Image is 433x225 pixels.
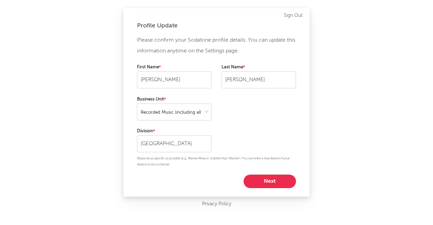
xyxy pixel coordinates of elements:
button: Next [244,175,296,188]
div: Profile Update [137,22,296,30]
label: Division [137,127,211,135]
input: Your division [137,135,211,152]
a: Sign Out [284,12,303,20]
a: Privacy Policy [202,200,231,208]
p: Please be as specific as possible (e.g. 'Warner Mexico' is better than 'Warner'). You can enter a... [137,156,296,168]
label: First Name [137,63,211,71]
input: Your last name [222,71,296,88]
p: Please confirm your Sodatone profile details. You can update this information anytime on the Sett... [137,35,296,57]
label: Last Name [222,63,296,71]
label: Business Unit [137,95,211,104]
input: Your first name [137,71,211,88]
